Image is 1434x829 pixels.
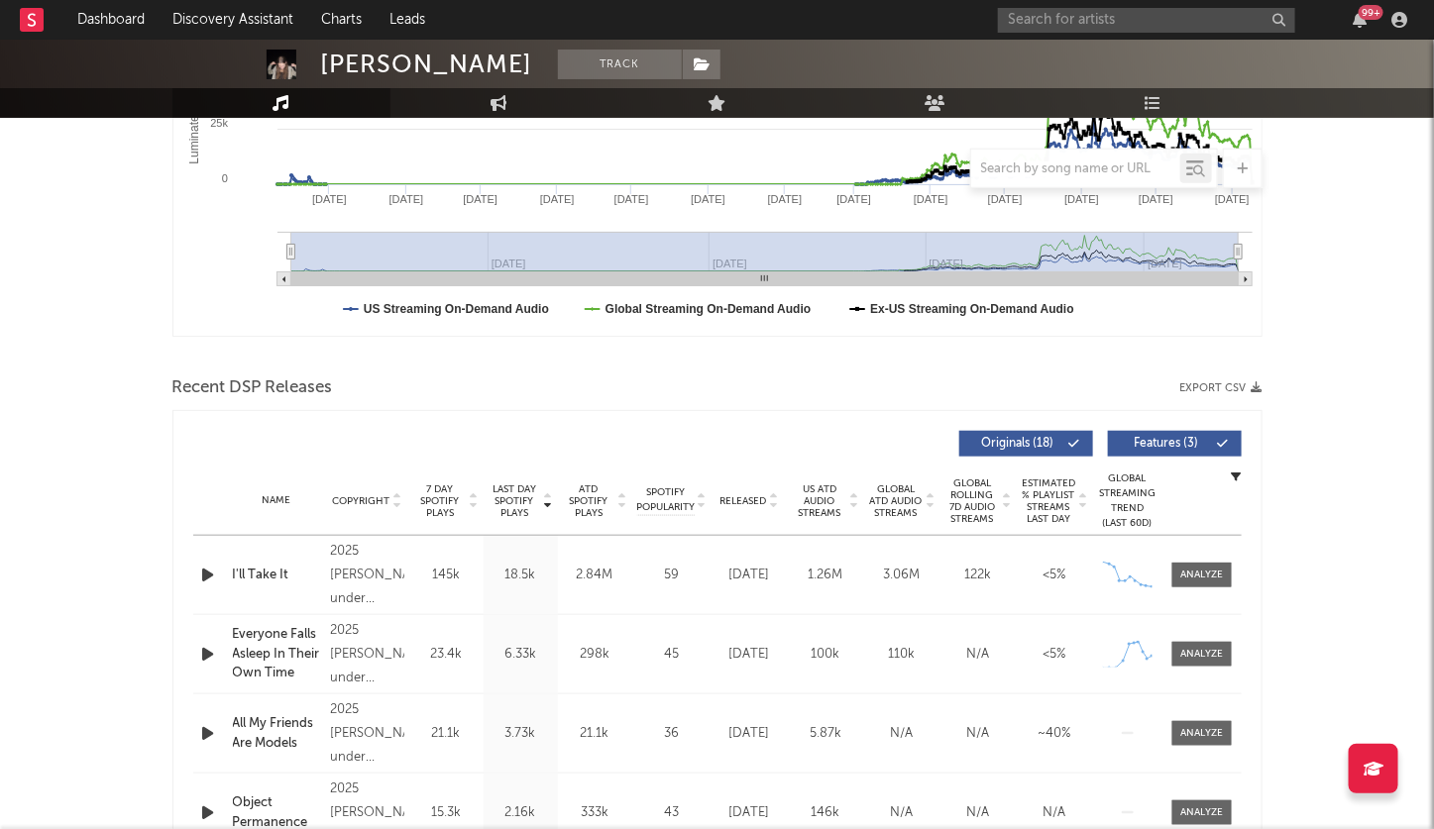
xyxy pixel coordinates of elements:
[793,803,859,823] div: 146k
[1064,193,1099,205] text: [DATE]
[563,483,615,519] span: ATD Spotify Plays
[563,803,627,823] div: 333k
[972,438,1063,450] span: Originals ( 18 )
[489,803,553,823] div: 2.16k
[1353,12,1367,28] button: 99+
[793,724,859,744] div: 5.87k
[414,803,479,823] div: 15.3k
[330,698,403,770] div: 2025 [PERSON_NAME] under exclusive license to Pack Records, Inc. / Create Music Group, Inc.
[563,724,627,744] div: 21.1k
[793,483,847,519] span: US ATD Audio Streams
[720,495,767,507] span: Released
[489,566,553,585] div: 18.5k
[364,302,549,316] text: US Streaming On-Demand Audio
[233,566,321,585] a: I'll Take It
[330,540,403,611] div: 2025 [PERSON_NAME] under exclusive license to Pack Records, Inc. / Create Music Group, Inc.
[1098,471,1158,531] div: Global Streaming Trend (Last 60D)
[605,302,811,316] text: Global Streaming On-Demand Audio
[870,302,1074,316] text: Ex-US Streaming On-Demand Audio
[971,161,1180,177] input: Search by song name or URL
[1022,645,1088,665] div: <5%
[691,193,725,205] text: [DATE]
[539,193,574,205] text: [DATE]
[1108,431,1242,457] button: Features(3)
[998,8,1295,33] input: Search for artists
[836,193,871,205] text: [DATE]
[558,50,682,79] button: Track
[945,803,1012,823] div: N/A
[1121,438,1212,450] span: Features ( 3 )
[637,645,707,665] div: 45
[233,493,321,508] div: Name
[717,645,783,665] div: [DATE]
[489,645,553,665] div: 6.33k
[636,485,695,515] span: Spotify Popularity
[414,566,479,585] div: 145k
[945,724,1012,744] div: N/A
[330,619,403,690] div: 2025 [PERSON_NAME] under exclusive license to Pack Records, Inc. / Create Music Group, Inc.
[717,724,783,744] div: [DATE]
[233,625,321,683] a: Everyone Falls Asleep In Their Own Time
[945,477,1000,525] span: Global Rolling 7D Audio Streams
[793,645,859,665] div: 100k
[1180,382,1263,394] button: Export CSV
[312,193,347,205] text: [DATE]
[869,566,936,585] div: 3.06M
[717,566,783,585] div: [DATE]
[869,724,936,744] div: N/A
[959,431,1093,457] button: Originals(18)
[987,193,1022,205] text: [DATE]
[233,714,321,753] a: All My Friends Are Models
[1022,724,1088,744] div: ~ 40 %
[414,483,467,519] span: 7 Day Spotify Plays
[489,724,553,744] div: 3.73k
[914,193,948,205] text: [DATE]
[613,193,648,205] text: [DATE]
[172,376,333,400] span: Recent DSP Releases
[767,193,802,205] text: [DATE]
[1215,193,1250,205] text: [DATE]
[463,193,497,205] text: [DATE]
[489,483,541,519] span: Last Day Spotify Plays
[637,803,707,823] div: 43
[1022,566,1088,585] div: <5%
[1139,193,1173,205] text: [DATE]
[332,495,389,507] span: Copyright
[414,724,479,744] div: 21.1k
[1022,477,1076,525] span: Estimated % Playlist Streams Last Day
[321,50,533,79] div: [PERSON_NAME]
[210,117,228,129] text: 25k
[388,193,423,205] text: [DATE]
[869,645,936,665] div: 110k
[563,645,627,665] div: 298k
[637,566,707,585] div: 59
[563,566,627,585] div: 2.84M
[945,645,1012,665] div: N/A
[637,724,707,744] div: 36
[793,566,859,585] div: 1.26M
[945,566,1012,585] div: 122k
[869,483,924,519] span: Global ATD Audio Streams
[869,803,936,823] div: N/A
[1022,803,1088,823] div: N/A
[717,803,783,823] div: [DATE]
[414,645,479,665] div: 23.4k
[1359,5,1383,20] div: 99 +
